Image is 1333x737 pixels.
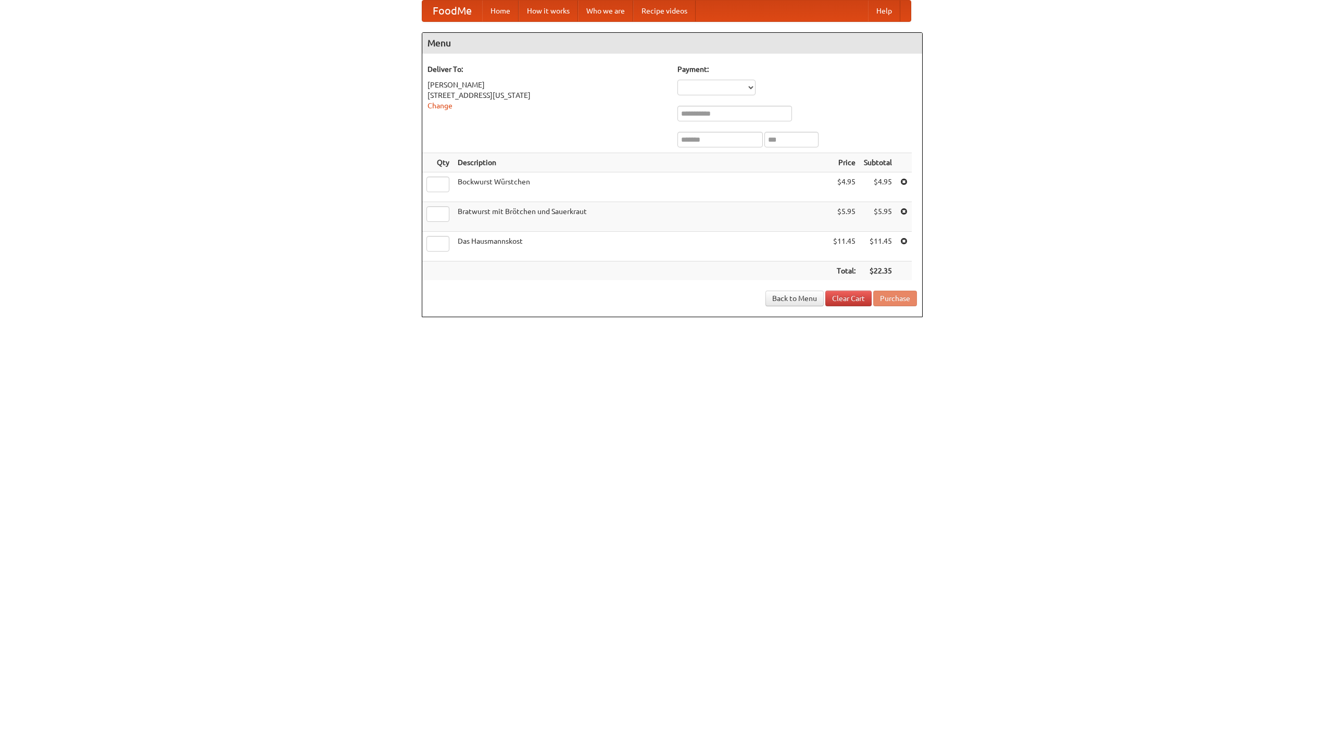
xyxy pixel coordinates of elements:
[829,232,860,261] td: $11.45
[454,232,829,261] td: Das Hausmannskost
[860,172,896,202] td: $4.95
[427,102,452,110] a: Change
[454,202,829,232] td: Bratwurst mit Brötchen und Sauerkraut
[578,1,633,21] a: Who we are
[860,153,896,172] th: Subtotal
[868,1,900,21] a: Help
[765,291,824,306] a: Back to Menu
[829,153,860,172] th: Price
[427,80,667,90] div: [PERSON_NAME]
[829,261,860,281] th: Total:
[427,90,667,101] div: [STREET_ADDRESS][US_STATE]
[519,1,578,21] a: How it works
[454,172,829,202] td: Bockwurst Würstchen
[860,202,896,232] td: $5.95
[427,64,667,74] h5: Deliver To:
[860,232,896,261] td: $11.45
[677,64,917,74] h5: Payment:
[422,153,454,172] th: Qty
[860,261,896,281] th: $22.35
[825,291,872,306] a: Clear Cart
[829,172,860,202] td: $4.95
[482,1,519,21] a: Home
[454,153,829,172] th: Description
[422,1,482,21] a: FoodMe
[873,291,917,306] button: Purchase
[633,1,696,21] a: Recipe videos
[422,33,922,54] h4: Menu
[829,202,860,232] td: $5.95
